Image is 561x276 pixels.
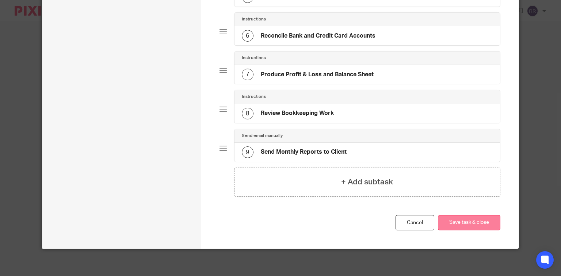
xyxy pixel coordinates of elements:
[242,94,266,100] h4: Instructions
[242,146,253,158] div: 9
[242,108,253,119] div: 8
[242,16,266,22] h4: Instructions
[261,71,374,78] h4: Produce Profit & Loss and Balance Sheet
[242,133,283,139] h4: Send email manually
[242,55,266,61] h4: Instructions
[261,110,334,117] h4: Review Bookkeeping Work
[341,176,393,188] h4: + Add subtask
[438,215,500,231] button: Save task & close
[242,69,253,80] div: 7
[242,30,253,42] div: 6
[396,215,434,231] a: Cancel
[261,32,375,40] h4: Reconcile Bank and Credit Card Accounts
[261,148,347,156] h4: Send Monthly Reports to Client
